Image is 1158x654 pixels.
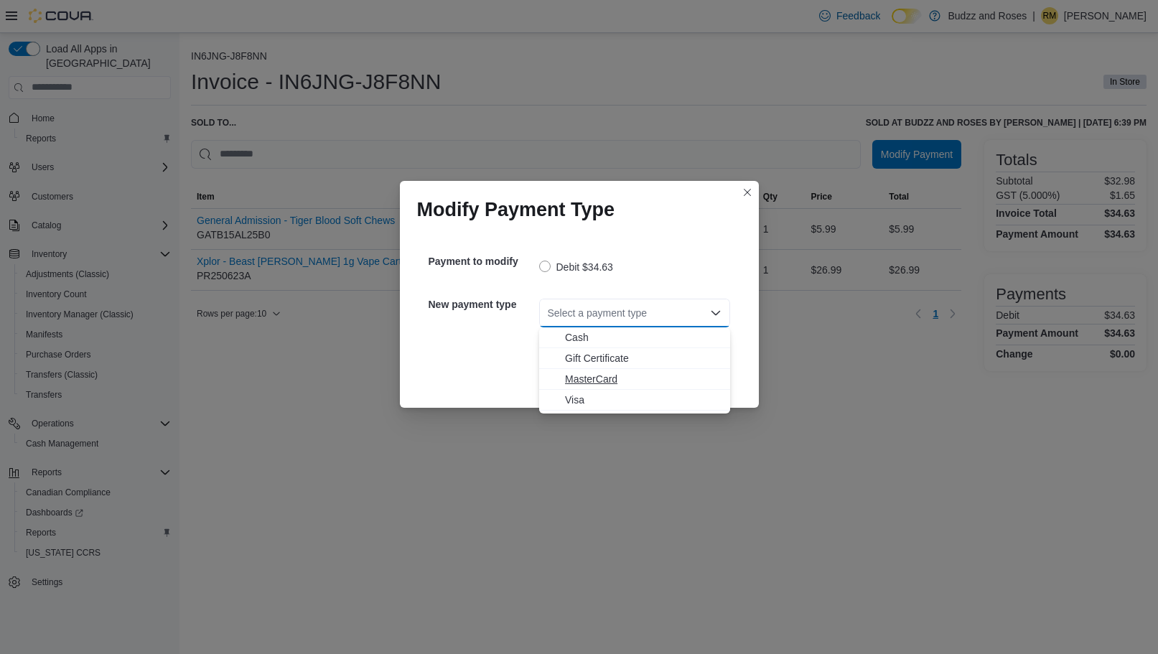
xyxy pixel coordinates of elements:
[417,198,615,221] h1: Modify Payment Type
[739,184,756,201] button: Closes this modal window
[539,348,730,369] button: Gift Certificate
[539,327,730,411] div: Choose from the following options
[539,327,730,348] button: Cash
[710,307,722,319] button: Close list of options
[539,258,613,276] label: Debit $34.63
[565,330,722,345] span: Cash
[429,247,536,276] h5: Payment to modify
[565,372,722,386] span: MasterCard
[548,304,549,322] input: Accessible screen reader label
[539,369,730,390] button: MasterCard
[429,290,536,319] h5: New payment type
[565,393,722,407] span: Visa
[565,351,722,365] span: Gift Certificate
[539,390,730,411] button: Visa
